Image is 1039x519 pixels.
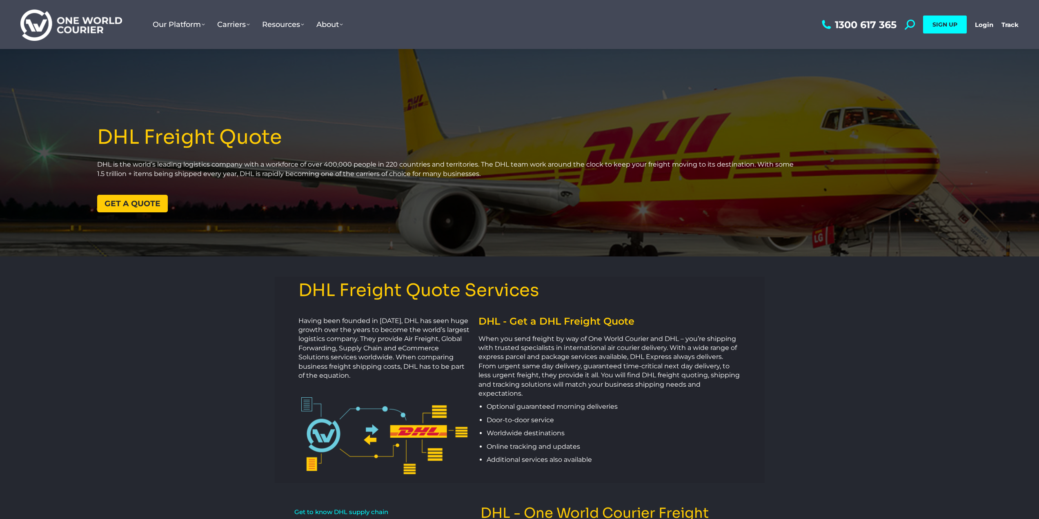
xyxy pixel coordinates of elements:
a: About [310,12,349,37]
h2: Get to know DHL supply chain [294,509,475,515]
p: Door-to-door service [487,416,740,425]
p: Optional guaranteed morning deliveries [487,402,740,411]
a: SIGN UP [923,16,967,33]
span: Our Platform [153,20,205,29]
span: Resources [262,20,304,29]
span: Get a quote [105,200,160,207]
span: SIGN UP [932,21,957,28]
h3: DHL Freight Quote Services [298,281,741,300]
p: When you send freight by way of One World Courier and DHL – you’re shipping with trusted speciali... [478,334,740,399]
h2: DHL - Get a DHL Freight Quote [478,316,740,326]
p: Worldwide destinations [487,429,740,438]
a: Get a quote [97,195,168,212]
img: One World Courier [20,8,122,41]
a: Login [975,21,993,29]
p: DHL is the world’s leading logistics company with a workforce of over 400,000 people in 220 count... [97,160,794,178]
a: Carriers [211,12,256,37]
h1: DHL Freight Quote [97,127,794,148]
a: Resources [256,12,310,37]
p: Online tracking and updates [487,442,740,451]
span: About [316,20,343,29]
a: Our Platform [147,12,211,37]
img: TNT One World Courier Integration [298,392,471,479]
span: Carriers [217,20,250,29]
p: Additional services also available [487,455,740,464]
a: Track [1001,21,1019,29]
p: Having been founded in [DATE], DHL has seen huge growth over the years to become the world’s larg... [298,316,471,381]
a: 1300 617 365 [820,20,897,30]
